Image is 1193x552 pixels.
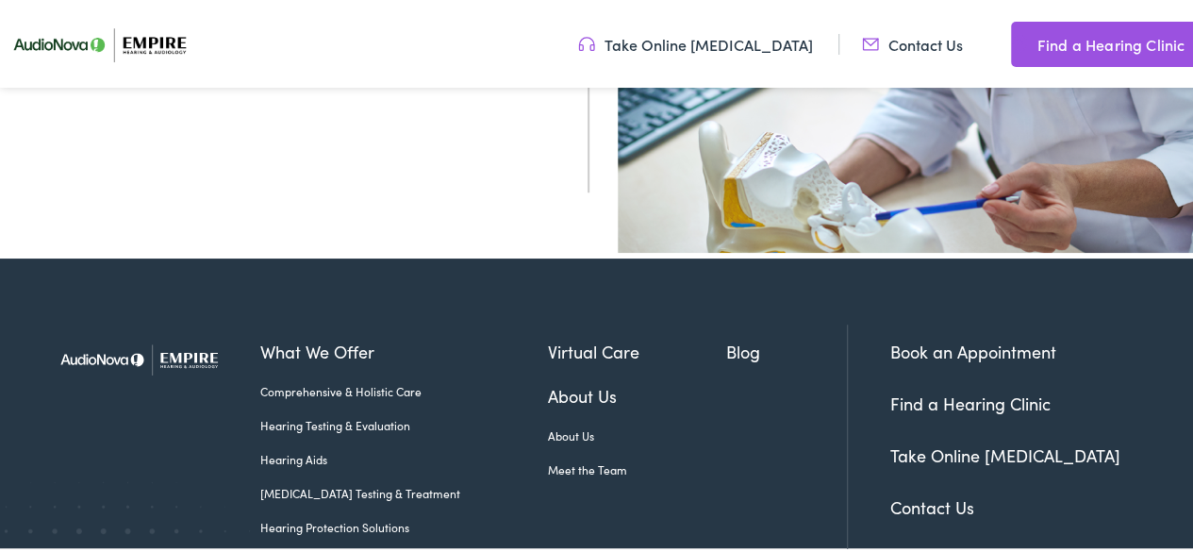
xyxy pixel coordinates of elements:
[260,448,547,465] a: Hearing Aids
[890,337,1056,360] a: Book an Appointment
[890,493,974,516] a: Contact Us
[862,31,879,52] img: utility icon
[890,389,1051,412] a: Find a Hearing Clinic
[1011,30,1028,53] img: utility icon
[547,425,725,442] a: About Us
[726,336,847,361] a: Blog
[547,459,725,476] a: Meet the Team
[862,31,963,52] a: Contact Us
[260,336,547,361] a: What We Offer
[48,322,246,392] img: Empire Hearing & Audiology
[260,482,547,499] a: [MEDICAL_DATA] Testing & Treatment
[578,31,813,52] a: Take Online [MEDICAL_DATA]
[547,380,725,406] a: About Us
[578,31,595,52] img: utility icon
[260,414,547,431] a: Hearing Testing & Evaluation
[890,441,1120,464] a: Take Online [MEDICAL_DATA]
[260,516,547,533] a: Hearing Protection Solutions
[547,336,725,361] a: Virtual Care
[260,380,547,397] a: Comprehensive & Holistic Care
